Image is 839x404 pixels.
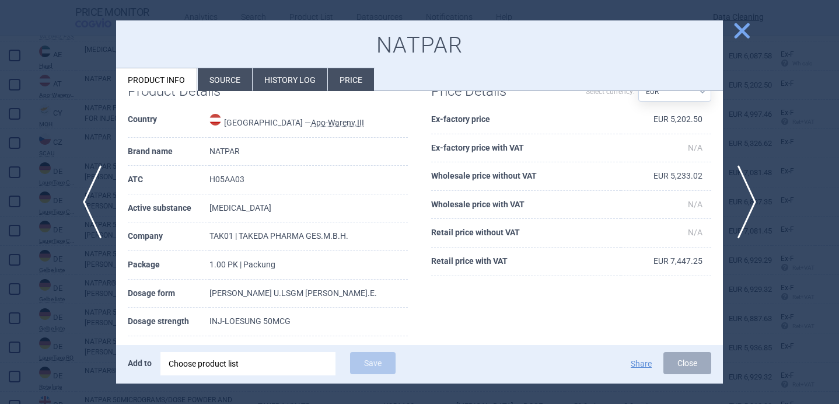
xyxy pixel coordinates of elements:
[128,83,268,100] h1: Product Details
[350,352,396,374] button: Save
[209,280,408,308] td: [PERSON_NAME] U.LSGM [PERSON_NAME].E.
[621,162,711,191] td: EUR 5,233.02
[311,118,364,127] abbr: Apo-Warenv.III — Apothekerverlag Warenverzeichnis. Online database developed by the Österreichisc...
[328,68,374,91] li: Price
[128,251,209,280] th: Package
[209,194,408,223] td: [MEDICAL_DATA]
[688,228,702,237] span: N/A
[209,106,408,138] td: [GEOGRAPHIC_DATA] —
[253,68,327,91] li: History log
[209,114,221,126] img: Austria
[431,162,621,191] th: Wholesale price without VAT
[128,336,209,365] th: Valid from - to
[209,166,408,194] td: H05AA03
[128,194,209,223] th: Active substance
[128,32,711,59] h1: NATPAR
[209,138,408,166] td: NATPAR
[209,336,408,365] td: -
[586,82,635,102] label: Select currency:
[209,308,408,336] td: INJ-LOESUNG 50MCG
[621,106,711,134] td: EUR 5,202.50
[128,166,209,194] th: ATC
[431,106,621,134] th: Ex-factory price
[209,222,408,251] td: TAK01 | TAKEDA PHARMA GES.M.B.H.
[431,83,571,100] h1: Price Details
[160,352,335,375] div: Choose product list
[431,219,621,248] th: Retail price without VAT
[209,251,408,280] td: 1.00 PK | Packung
[128,308,209,336] th: Dosage strength
[128,352,152,374] p: Add to
[128,280,209,308] th: Dosage form
[128,222,209,251] th: Company
[198,68,252,91] li: Source
[431,134,621,163] th: Ex-factory price with VAT
[169,352,327,375] div: Choose product list
[631,360,652,368] button: Share
[621,248,711,276] td: EUR 7,447.25
[116,68,197,91] li: Product info
[128,138,209,166] th: Brand name
[688,200,702,209] span: N/A
[688,143,702,152] span: N/A
[663,352,711,374] button: Close
[431,191,621,220] th: Wholesale price with VAT
[431,248,621,276] th: Retail price with VAT
[128,106,209,138] th: Country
